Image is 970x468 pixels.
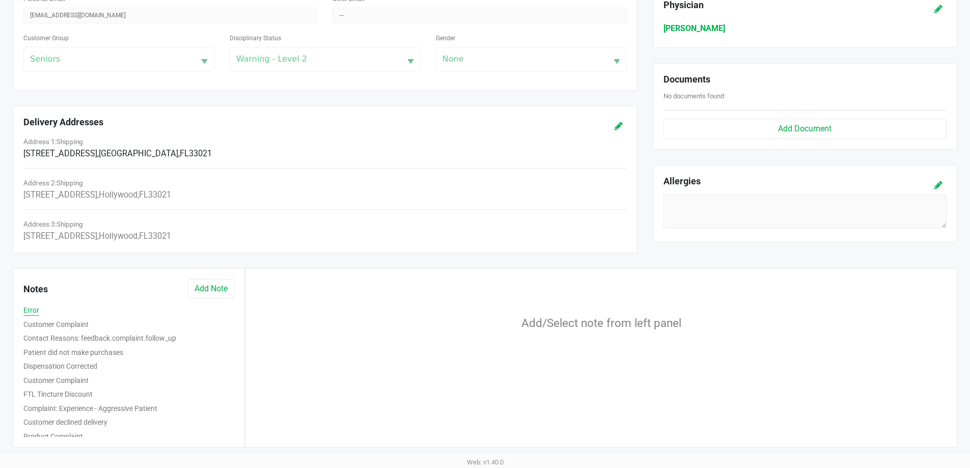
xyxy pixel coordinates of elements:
[57,220,83,228] span: shipping
[778,124,832,133] span: Add Document
[23,361,97,372] button: Dispensation Corrected
[521,316,681,329] span: Add/Select note from left panel
[57,179,83,187] span: shipping
[57,137,83,146] span: shipping
[23,389,93,400] button: FTL Tincture Discount
[137,190,148,200] span: FL
[137,231,139,241] span: ,
[23,231,97,241] span: [STREET_ADDRESS]
[23,117,523,128] h5: Delivery Addresses
[97,231,99,241] span: ,
[23,190,97,200] span: [STREET_ADDRESS]
[188,279,234,298] button: Add Note
[178,149,189,158] span: FL
[663,23,947,33] h6: [PERSON_NAME]
[97,190,99,200] span: ,
[23,279,54,299] h5: Notes
[148,231,171,241] span: 33021
[23,333,176,344] button: Contact Reasons: feedback.complaint.follow_up
[178,149,180,158] span: ,
[189,149,212,158] span: 33021
[23,417,107,428] button: Customer declined delivery
[663,74,947,85] h5: Documents
[436,34,455,43] label: Gender
[23,347,123,358] button: Patient did not make purchases
[23,179,83,187] span: Address 2:
[99,190,137,200] span: Hollywood
[23,431,83,442] button: Product Complaint
[99,149,178,158] span: [GEOGRAPHIC_DATA]
[23,305,39,316] button: Error
[97,149,99,158] span: ,
[23,34,69,43] label: Customer Group
[230,34,281,43] label: Disciplinary Status
[23,375,89,386] button: Customer Complaint
[148,190,171,200] span: 33021
[23,137,83,146] span: Address 1:
[137,231,148,241] span: FL
[663,119,947,139] button: Add Document
[467,458,504,466] span: Web: v1.40.0
[99,231,137,241] span: Hollywood
[137,190,139,200] span: ,
[663,176,701,189] h5: Allergies
[23,220,83,228] span: Address 3:
[23,319,89,330] button: Customer Complaint
[23,403,157,414] button: Complaint: Experience - Aggressive Patient
[663,92,724,100] span: No documents found
[23,149,97,158] span: [STREET_ADDRESS]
